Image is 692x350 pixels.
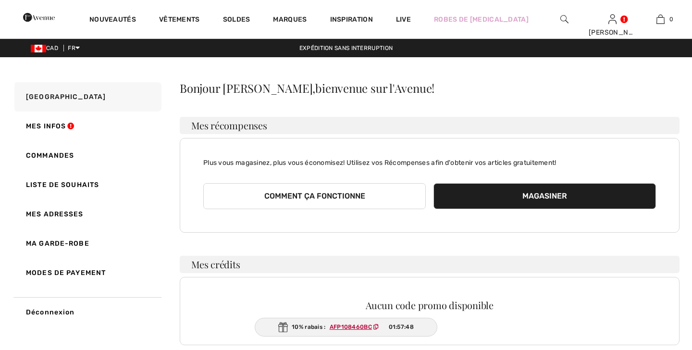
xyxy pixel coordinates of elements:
[12,297,161,327] a: Déconnexion
[223,15,250,25] a: Soldes
[330,15,373,25] span: Inspiration
[31,45,62,51] span: CAD
[255,318,437,337] div: 10% rabais :
[669,15,673,24] span: 0
[12,200,161,229] a: Mes adresses
[180,117,680,134] h3: Mes récompenses
[560,13,568,25] img: recherche
[389,323,414,331] span: 01:57:48
[180,256,680,273] h3: Mes crédits
[12,170,161,200] a: Liste de souhaits
[203,300,656,310] div: Aucun code promo disponible
[31,45,46,52] img: Canadian Dollar
[180,82,680,94] div: Bonjour [PERSON_NAME],
[23,8,55,27] img: 1ère Avenue
[608,14,617,24] a: Se connecter
[12,112,161,141] a: Mes infos
[12,258,161,287] a: Modes de payement
[12,141,161,170] a: Commandes
[203,150,656,168] p: Plus vous magasinez, plus vous économisez! Utilisez vos Récompenses afin d'obtenir vos articles g...
[159,15,200,25] a: Vêtements
[315,80,434,96] span: bienvenue sur l'Avenue!
[434,14,529,25] a: Robes de [MEDICAL_DATA]
[396,14,411,25] a: Live
[608,13,617,25] img: Mes infos
[656,13,665,25] img: Mon panier
[203,183,426,209] button: Comment ça fonctionne
[637,13,684,25] a: 0
[12,229,161,258] a: Ma garde-robe
[273,15,307,25] a: Marques
[330,324,372,330] ins: AFP108460BC
[278,322,288,332] img: Gift.svg
[26,93,106,101] span: [GEOGRAPHIC_DATA]
[589,27,636,37] div: [PERSON_NAME]
[68,45,80,51] span: FR
[89,15,136,25] a: Nouveautés
[433,183,656,209] button: Magasiner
